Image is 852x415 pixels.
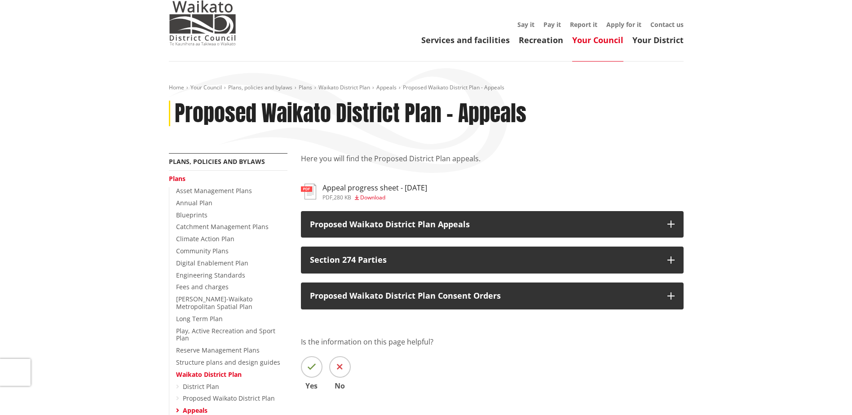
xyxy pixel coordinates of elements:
[190,84,222,91] a: Your Council
[570,20,597,29] a: Report it
[176,346,260,354] a: Reserve Management Plans
[183,394,275,402] a: Proposed Waikato District Plan
[543,20,561,29] a: Pay it
[322,195,427,200] div: ,
[176,358,280,366] a: Structure plans and design guides
[301,247,684,274] button: Section 274 Parties
[176,283,229,291] a: Fees and charges
[169,84,184,91] a: Home
[301,283,684,309] button: Proposed Waikato District Plan Consent Orders
[176,314,223,323] a: Long Term Plan
[322,184,427,192] h3: Appeal progress sheet - [DATE]
[322,194,332,201] span: pdf
[329,382,351,389] span: No
[176,259,248,267] a: Digital Enablement Plan
[650,20,684,29] a: Contact us
[183,406,207,415] a: Appeals
[376,84,397,91] a: Appeals
[176,211,207,219] a: Blueprints
[606,20,641,29] a: Apply for it
[176,370,242,379] a: Waikato District Plan
[519,35,563,45] a: Recreation
[301,211,684,238] button: Proposed Waikato District Plan Appeals
[176,199,212,207] a: Annual Plan
[360,194,385,201] span: Download
[301,184,316,199] img: document-pdf.svg
[169,0,236,45] img: Waikato District Council - Te Kaunihera aa Takiwaa o Waikato
[169,174,185,183] a: Plans
[169,84,684,92] nav: breadcrumb
[811,377,843,410] iframe: Messenger Launcher
[632,35,684,45] a: Your District
[403,84,504,91] span: Proposed Waikato District Plan - Appeals
[334,194,351,201] span: 280 KB
[176,222,269,231] a: Catchment Management Plans
[301,184,427,200] a: Appeal progress sheet - [DATE] pdf,280 KB Download
[176,247,229,255] a: Community Plans
[176,295,252,311] a: [PERSON_NAME]-Waikato Metropolitan Spatial Plan
[176,327,275,343] a: Play, Active Recreation and Sport Plan
[421,35,510,45] a: Services and facilities
[301,153,684,175] p: Here you will find the Proposed District Plan appeals.
[176,271,245,279] a: Engineering Standards
[183,382,219,391] a: District Plan
[169,157,265,166] a: Plans, policies and bylaws
[318,84,370,91] a: Waikato District Plan
[299,84,312,91] a: Plans
[310,291,658,300] p: Proposed Waikato District Plan Consent Orders
[176,186,252,195] a: Asset Management Plans
[301,336,684,347] p: Is the information on this page helpful?
[228,84,292,91] a: Plans, policies and bylaws
[517,20,534,29] a: Say it
[175,101,526,127] h1: Proposed Waikato District Plan - Appeals
[176,234,234,243] a: Climate Action Plan
[301,382,322,389] span: Yes
[310,256,658,265] p: Section 274 Parties
[572,35,623,45] a: Your Council
[310,220,658,229] p: Proposed Waikato District Plan Appeals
